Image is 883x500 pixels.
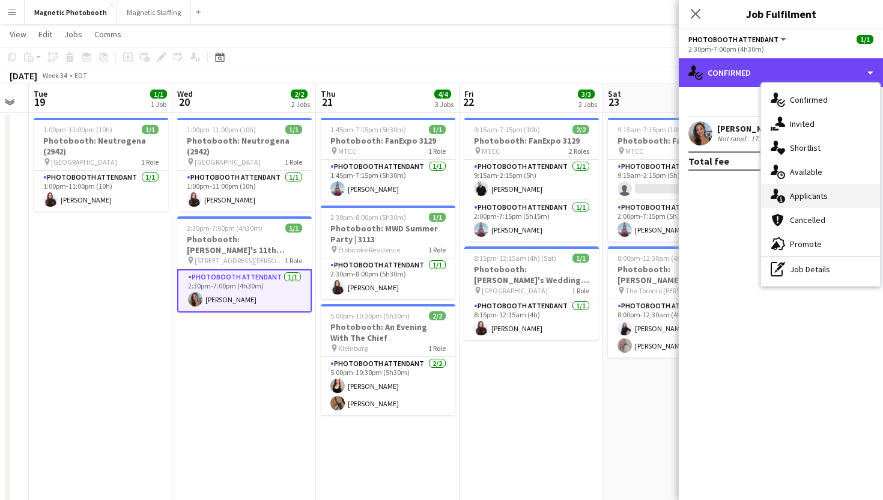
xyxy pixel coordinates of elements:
a: View [5,26,31,42]
app-job-card: 1:00pm-11:00pm (10h)1/1Photobooth: Neutrogena (2942) [GEOGRAPHIC_DATA]1 RolePhotobooth Attendant1... [34,118,168,212]
span: 9:15am-7:15pm (10h) [617,125,684,134]
span: Thu [321,88,336,99]
h3: Photobooth: FanExpo 3129 [321,135,455,146]
button: Magnetic Staffing [117,1,191,24]
span: 1/1 [429,125,446,134]
app-card-role: Photobooth Attendant1/12:00pm-7:15pm (5h15m)[PERSON_NAME] [464,201,599,242]
div: 9:15am-7:15pm (10h)2/2Photobooth: FanExpo 3129 MTCC2 RolesPhotobooth Attendant1/19:15am-2:15pm (5... [464,118,599,242]
div: Applicants [761,184,880,208]
span: Edit [38,29,52,40]
span: 2/2 [291,90,308,99]
app-job-card: 8:00pm-12:30am (4h30m) (Sun)2/2Photobooth: [PERSON_NAME] & [PERSON_NAME]'s Wedding 2955 The Toron... [608,246,742,358]
span: 2/2 [572,125,589,134]
h3: Photobooth: FanExpo 3129 [608,135,742,146]
span: 1 Role [141,157,159,166]
span: 1 Role [285,256,302,265]
span: 2:30pm-8:00pm (5h30m) [330,213,406,222]
h3: Photobooth: [PERSON_NAME]'s Wedding 2686 [464,264,599,285]
app-job-card: 9:15am-7:15pm (10h)1/2Photobooth: FanExpo 3129 MTCC2 RolesPhotobooth Attendant3A0/19:15am-2:15pm ... [608,118,742,242]
app-card-role: Photobooth Attendant3A0/19:15am-2:15pm (5h) [608,160,742,201]
span: Wed [177,88,193,99]
div: 2 Jobs [578,100,597,109]
app-card-role: Photobooth Attendant1/18:15pm-12:15am (4h)[PERSON_NAME] [464,299,599,340]
div: Not rated [717,134,748,144]
div: [DATE] [10,70,37,82]
span: Comms [94,29,121,40]
h3: Photobooth: FanExpo 3129 [464,135,599,146]
div: Total fee [688,155,729,167]
span: [GEOGRAPHIC_DATA] [51,157,117,166]
span: View [10,29,26,40]
span: [STREET_ADDRESS][PERSON_NAME] [195,256,285,265]
span: [GEOGRAPHIC_DATA] [482,286,548,295]
button: Magnetic Photobooth [25,1,117,24]
h3: Photobooth: [PERSON_NAME]'s 11th Birthday (3104) [177,234,312,255]
span: 8:15pm-12:15am (4h) (Sat) [474,254,556,263]
span: 1/1 [857,35,873,44]
a: Comms [90,26,126,42]
span: 1 Role [572,286,589,295]
div: EDT [74,71,87,80]
div: Invited [761,112,880,136]
span: Jobs [64,29,82,40]
h3: Job Fulfilment [679,6,883,22]
span: 2 Roles [569,147,589,156]
app-card-role: Photobooth Attendant1/12:00pm-7:15pm (5h15m)[PERSON_NAME] [608,201,742,242]
app-job-card: 2:30pm-7:00pm (4h30m)1/1Photobooth: [PERSON_NAME]'s 11th Birthday (3104) [STREET_ADDRESS][PERSON_... [177,216,312,312]
span: MTCC [625,147,643,156]
span: 2/2 [429,311,446,320]
span: 2:30pm-7:00pm (4h30m) [187,224,262,233]
span: The Toronto [PERSON_NAME] [625,286,714,295]
span: Tue [34,88,47,99]
span: 4/4 [434,90,451,99]
app-card-role: Photobooth Attendant1/11:45pm-7:15pm (5h30m)[PERSON_NAME] [321,160,455,201]
span: 9:15am-7:15pm (10h) [474,125,540,134]
div: 3 Jobs [435,100,454,109]
span: 1/1 [285,224,302,233]
div: Job Details [761,257,880,281]
app-card-role: Photobooth Attendant1/11:00pm-11:00pm (10h)[PERSON_NAME] [177,171,312,212]
div: Shortlist [761,136,880,160]
div: Promote [761,232,880,256]
span: 1/1 [285,125,302,134]
span: 19 [32,95,47,109]
app-job-card: 1:00pm-11:00pm (10h)1/1Photobooth: Neutrogena (2942) [GEOGRAPHIC_DATA]1 RolePhotobooth Attendant1... [177,118,312,212]
span: 1 Role [428,245,446,254]
span: MTCC [338,147,356,156]
span: 1:00pm-11:00pm (10h) [187,125,256,134]
span: 1:45pm-7:15pm (5h30m) [330,125,406,134]
span: Etobicoke Residence [338,245,400,254]
app-job-card: 1:45pm-7:15pm (5h30m)1/1Photobooth: FanExpo 3129 MTCC1 RolePhotobooth Attendant1/11:45pm-7:15pm (... [321,118,455,201]
app-card-role: Photobooth Attendant1/12:30pm-7:00pm (4h30m)[PERSON_NAME] [177,269,312,312]
app-job-card: 8:15pm-12:15am (4h) (Sat)1/1Photobooth: [PERSON_NAME]'s Wedding 2686 [GEOGRAPHIC_DATA]1 RolePhoto... [464,246,599,340]
span: 8:00pm-12:30am (4h30m) (Sun) [617,254,715,263]
app-card-role: Photobooth Attendant2/28:00pm-12:30am (4h30m)[PERSON_NAME][PERSON_NAME] [608,299,742,358]
span: Fri [464,88,474,99]
span: 1 Role [428,147,446,156]
span: 1 Role [285,157,302,166]
span: 20 [175,95,193,109]
app-card-role: Photobooth Attendant1/11:00pm-11:00pm (10h)[PERSON_NAME] [34,171,168,212]
div: Cancelled [761,208,880,232]
div: [PERSON_NAME] [717,123,796,134]
span: 3/3 [578,90,595,99]
h3: Photobooth: [PERSON_NAME] & [PERSON_NAME]'s Wedding 2955 [608,264,742,285]
span: 1:00pm-11:00pm (10h) [43,125,112,134]
span: 22 [463,95,474,109]
span: 1/1 [572,254,589,263]
span: 1 Role [428,344,446,353]
span: 5:00pm-10:30pm (5h30m) [330,311,410,320]
app-card-role: Photobooth Attendant1/19:15am-2:15pm (5h)[PERSON_NAME] [464,160,599,201]
div: 5:00pm-10:30pm (5h30m)2/2Photobooth: An Evening With The Chief Kleinburg1 RolePhotobooth Attendan... [321,304,455,415]
app-job-card: 2:30pm-8:00pm (5h30m)1/1Photobooth: MWD Summer Party | 3113 Etobicoke Residence1 RolePhotobooth A... [321,206,455,299]
div: 1 Job [151,100,166,109]
button: Photobooth Attendant [688,35,788,44]
span: 23 [606,95,621,109]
